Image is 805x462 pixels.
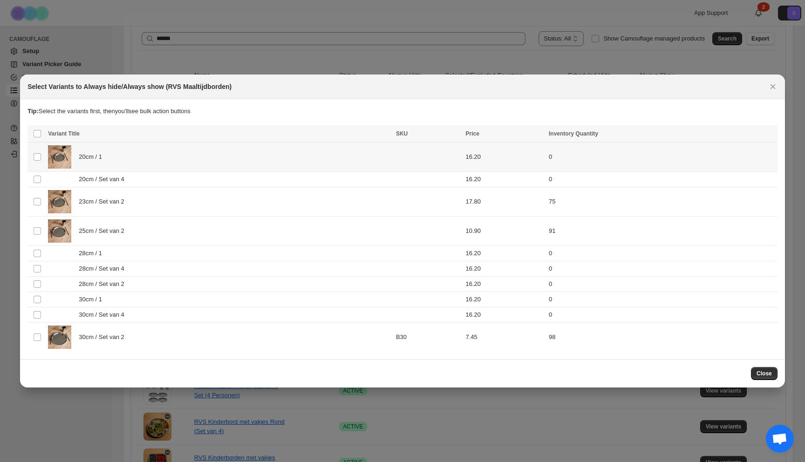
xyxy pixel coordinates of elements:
p: Select the variants first, then you'll see bulk action buttons [27,107,778,116]
span: Inventory Quantity [549,130,598,137]
td: 16.20 [463,261,546,277]
span: 20cm / 1 [79,152,107,162]
td: 16.20 [463,246,546,261]
td: 10.90 [463,217,546,246]
td: 0 [546,246,778,261]
button: Close [766,80,779,93]
td: 75 [546,187,778,217]
h2: Select Variants to Always hide/Always show (RVS Maaltijdborden) [27,82,232,91]
td: 0 [546,172,778,187]
img: RVS_Bord_25cm.jpg [48,219,71,243]
span: 30cm / 1 [79,295,107,304]
img: RVS_Bord_20cm.jpg [48,145,71,169]
td: 16.20 [463,143,546,172]
td: 0 [546,143,778,172]
td: 98 [546,323,778,352]
td: 16.20 [463,277,546,292]
img: RVS_Bord_23cm.jpg [48,190,71,213]
span: 28cm / Set van 2 [79,279,129,289]
div: Open chat [766,425,794,453]
td: 16.20 [463,172,546,187]
td: 91 [546,217,778,246]
td: 0 [546,307,778,323]
td: 17.80 [463,187,546,217]
img: RVS_Bord_30cm.jpg [48,326,71,349]
td: 0 [546,292,778,307]
span: 30cm / Set van 2 [79,333,129,342]
span: Price [466,130,479,137]
td: 0 [546,277,778,292]
span: 20cm / Set van 4 [79,175,129,184]
td: B30 [393,323,463,352]
span: 28cm / Set van 4 [79,264,129,273]
td: 7.45 [463,323,546,352]
td: 16.20 [463,307,546,323]
span: Variant Title [48,130,80,137]
span: 23cm / Set van 2 [79,197,129,206]
strong: Tip: [27,108,39,115]
span: 30cm / Set van 4 [79,310,129,319]
span: 28cm / 1 [79,249,107,258]
td: 16.20 [463,292,546,307]
td: 0 [546,261,778,277]
span: SKU [396,130,408,137]
span: 25cm / Set van 2 [79,226,129,236]
button: Close [751,367,778,380]
span: Close [757,370,772,377]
